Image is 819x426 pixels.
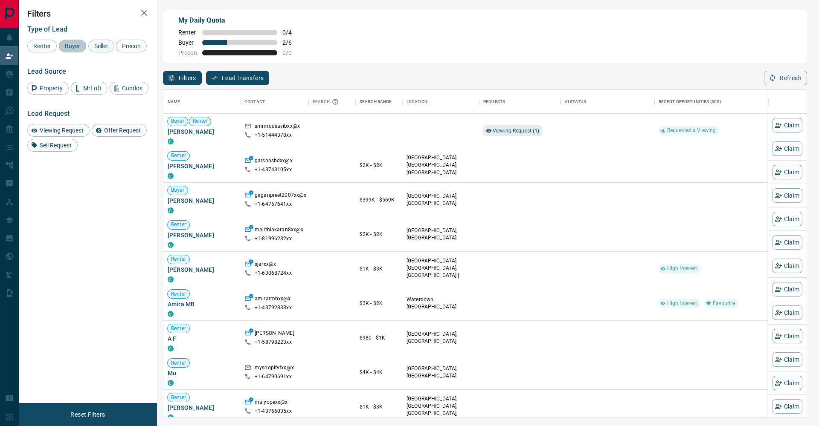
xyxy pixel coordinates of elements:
div: Viewing Request [27,124,90,137]
div: condos.ca [168,414,174,420]
div: Recent Opportunities (30d) [659,90,721,114]
span: Renter [168,152,189,159]
div: Search [313,90,341,114]
span: Lead Source [27,67,66,75]
span: High Interest [664,300,701,307]
span: Amira MB [168,300,236,308]
div: Sell Request [27,139,78,152]
button: Claim [773,282,802,296]
button: Claim [773,305,802,320]
div: condos.ca [168,173,174,179]
button: Claim [773,235,802,250]
p: smrmousavibxx@x [255,123,300,132]
span: 2 / 6 [282,39,301,46]
span: Requested a Viewing [664,127,719,134]
button: Claim [773,165,802,179]
p: +1- 81996232xx [255,235,292,242]
p: +1- 43766035xx [255,408,292,415]
div: condos.ca [168,207,174,213]
span: Renter [168,394,189,401]
p: +1- 43743105xx [255,166,292,173]
span: High Interest [664,265,701,272]
p: garshasbdxx@x [255,157,293,166]
span: Precon [178,49,197,56]
div: Contact [240,90,308,114]
p: +1- 64790691xx [255,373,292,380]
p: [GEOGRAPHIC_DATA], [GEOGRAPHIC_DATA] [407,227,475,242]
span: Renter [168,291,189,298]
div: Contact [244,90,265,114]
span: [PERSON_NAME] [168,265,236,274]
div: Search Range [355,90,402,114]
p: myshopifyfxx@x [255,364,294,373]
button: Claim [773,399,802,414]
span: Lead Request [27,109,70,118]
span: Buyer [168,187,188,194]
div: condos.ca [168,138,174,144]
button: Refresh [764,71,807,85]
span: Mu [168,369,236,377]
span: Renter [168,360,189,367]
button: Claim [773,141,802,156]
p: +1- 51444378xx [255,132,292,139]
p: +1- 43792833xx [255,304,292,311]
p: [GEOGRAPHIC_DATA], [GEOGRAPHIC_DATA] [407,365,475,380]
p: [GEOGRAPHIC_DATA], [GEOGRAPHIC_DATA], [GEOGRAPHIC_DATA] | [GEOGRAPHIC_DATA] [407,257,475,287]
p: [GEOGRAPHIC_DATA], [GEOGRAPHIC_DATA] [407,193,475,207]
p: amirarmbxx@x [255,295,291,304]
p: $1K - $3K [360,403,398,411]
span: [PERSON_NAME] [168,403,236,412]
div: Name [168,90,180,114]
span: Favourite [709,300,738,307]
p: $2K - $2K [360,299,398,307]
div: Buyer [59,40,86,52]
strong: ( 1 ) [533,128,539,134]
span: 0 / 4 [282,29,301,36]
div: Precon [116,40,147,52]
p: +1- 58798223xx [255,339,292,346]
button: Lead Transfers [206,71,270,85]
span: MrLoft [80,85,105,92]
button: Claim [773,259,802,273]
p: maiyopexx@x [255,399,288,408]
p: gaganpreet2007xx@x [255,192,306,201]
span: Viewing Request [37,127,87,134]
span: [PERSON_NAME] [168,196,236,205]
p: [GEOGRAPHIC_DATA], [GEOGRAPHIC_DATA], [GEOGRAPHIC_DATA] [407,154,475,176]
button: Claim [773,188,802,203]
div: condos.ca [168,345,174,351]
p: majithiakaran8xx@x [255,226,303,235]
div: AI Status [561,90,654,114]
div: condos.ca [168,242,174,248]
p: Waterdown, [GEOGRAPHIC_DATA] [407,296,475,311]
div: MrLoft [71,82,107,95]
button: Claim [773,329,802,343]
span: Property [37,85,66,92]
button: Reset Filters [65,407,110,422]
div: Property [27,82,69,95]
span: Offer Request [101,127,144,134]
p: North York, West End [407,395,475,425]
span: Renter [168,256,189,263]
p: sjarxx@x [255,261,276,270]
span: Viewing Request [493,128,540,134]
div: condos.ca [168,380,174,386]
span: Renter [168,325,189,332]
div: Location [407,90,427,114]
p: +1- 64767641xx [255,201,292,208]
p: [PERSON_NAME] [255,330,294,339]
p: +1- 63068724xx [255,270,292,277]
div: Requests [483,90,505,114]
p: $399K - $569K [360,196,398,204]
span: Buyer [62,43,83,49]
span: A F [168,334,236,343]
span: Buyer [178,39,197,46]
div: Offer Request [92,124,147,137]
div: condos.ca [168,276,174,282]
button: Claim [773,118,802,132]
div: Requests [479,90,561,114]
p: $980 - $1K [360,334,398,342]
span: Buyer [168,118,188,125]
div: Name [163,90,240,114]
span: Precon [119,43,144,49]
